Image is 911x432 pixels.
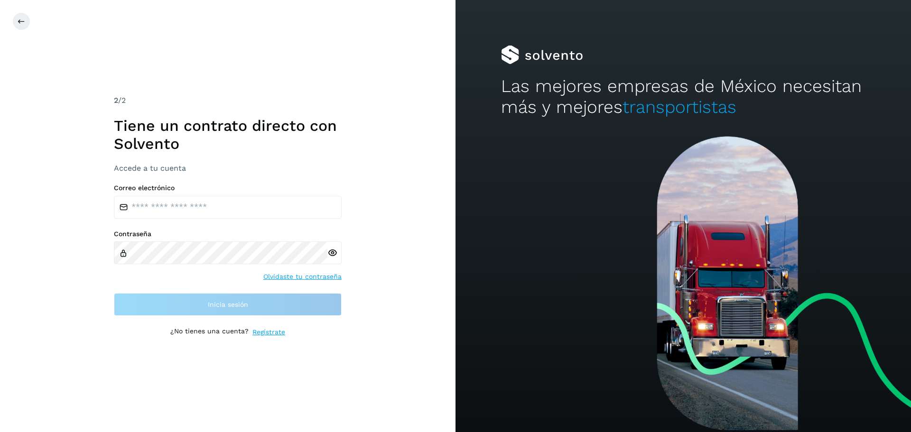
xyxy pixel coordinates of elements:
div: /2 [114,95,342,106]
button: Inicia sesión [114,293,342,316]
span: 2 [114,96,118,105]
a: Olvidaste tu contraseña [263,272,342,282]
h1: Tiene un contrato directo con Solvento [114,117,342,153]
label: Contraseña [114,230,342,238]
a: Regístrate [252,327,285,337]
span: Inicia sesión [208,301,248,308]
label: Correo electrónico [114,184,342,192]
span: transportistas [623,97,736,117]
h3: Accede a tu cuenta [114,164,342,173]
h2: Las mejores empresas de México necesitan más y mejores [501,76,865,118]
p: ¿No tienes una cuenta? [170,327,249,337]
